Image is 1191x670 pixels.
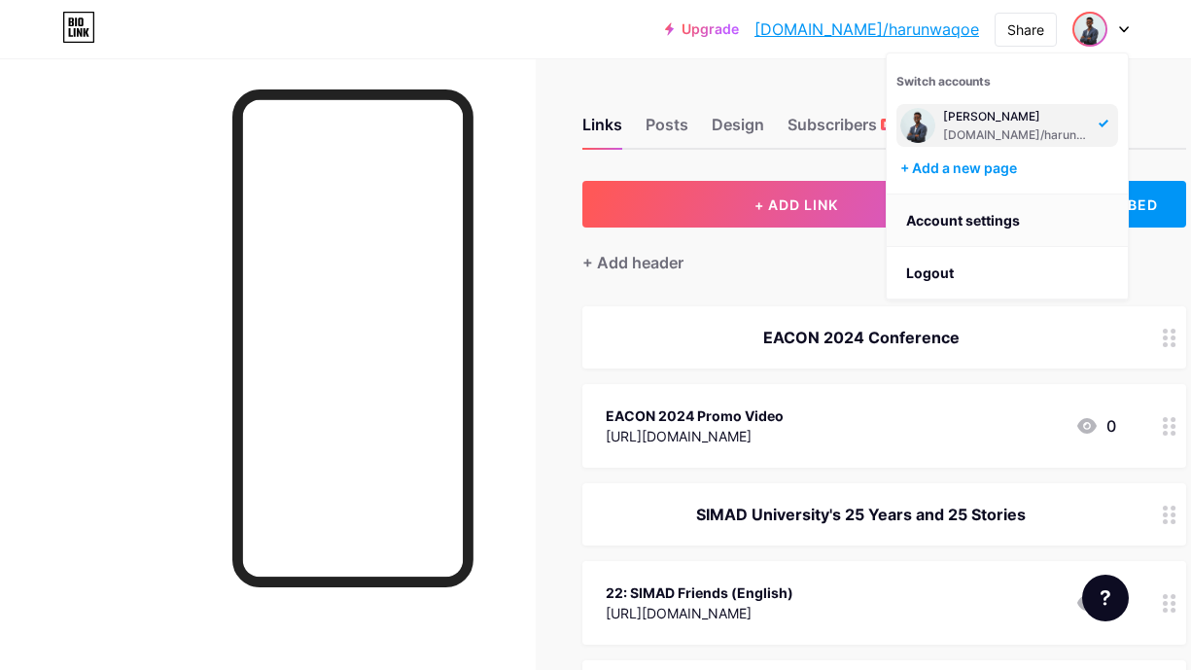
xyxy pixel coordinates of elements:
div: SIMAD University's 25 Years and 25 Stories [606,503,1116,526]
div: 22: SIMAD Friends (English) [606,582,793,603]
button: + ADD LINK [582,181,1010,228]
div: [URL][DOMAIN_NAME] [606,603,793,623]
div: Posts [646,113,688,148]
div: [URL][DOMAIN_NAME] [606,426,784,446]
span: + ADD LINK [754,196,838,213]
div: EACON 2024 Promo Video [606,406,784,426]
img: harunwaqoe [1074,14,1105,45]
li: Logout [887,247,1128,300]
div: + Add a new page [900,159,1118,178]
div: [PERSON_NAME] [943,109,1093,124]
div: Subscribers [788,113,904,148]
div: + Add header [582,251,683,274]
a: Upgrade [665,21,739,37]
div: Links [582,113,622,148]
div: [DOMAIN_NAME]/harunwaqoe [943,127,1093,143]
span: NEW [884,119,902,130]
a: [DOMAIN_NAME]/harunwaqoe [754,18,979,41]
div: Share [1007,19,1044,40]
img: harunwaqoe [900,108,935,143]
span: Switch accounts [896,74,991,88]
div: EACON 2024 Conference [606,326,1116,349]
div: 0 [1075,414,1116,438]
a: Account settings [887,194,1128,247]
div: Design [712,113,764,148]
